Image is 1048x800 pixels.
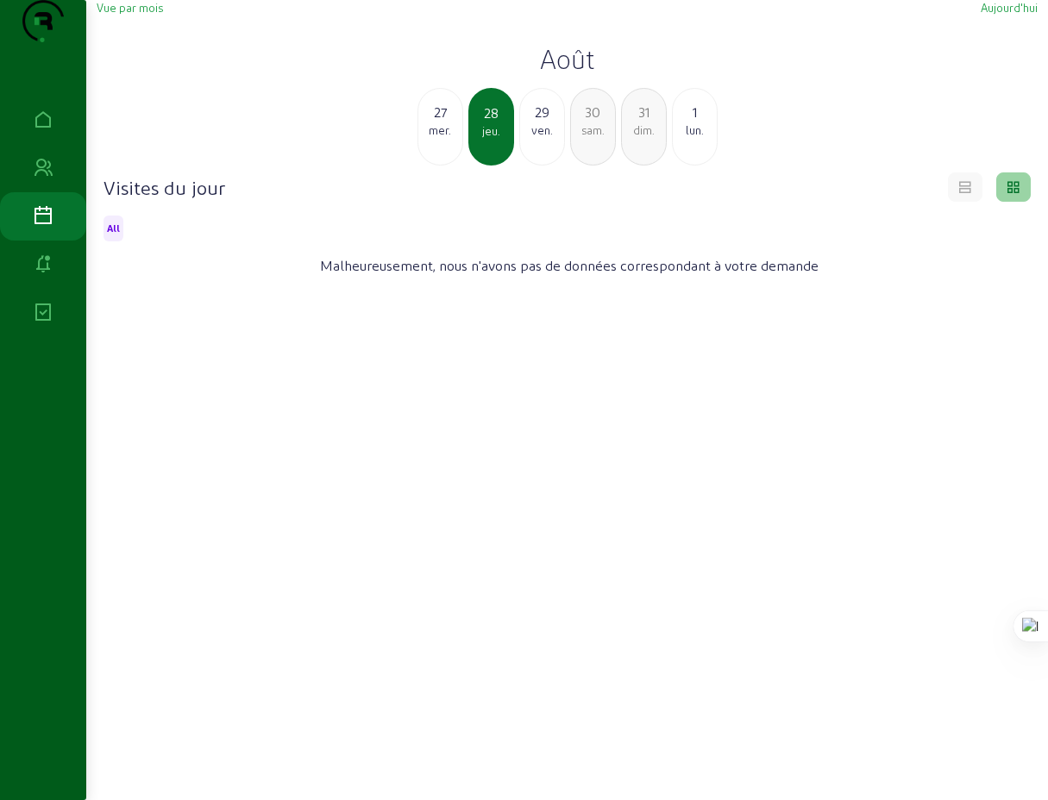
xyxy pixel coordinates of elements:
[104,175,225,199] h4: Visites du jour
[418,122,462,138] div: mer.
[470,103,512,123] div: 28
[320,255,819,276] span: Malheureusement, nous n'avons pas de données correspondant à votre demande
[97,1,163,14] span: Vue par mois
[520,102,564,122] div: 29
[418,102,462,122] div: 27
[622,122,666,138] div: dim.
[571,122,615,138] div: sam.
[520,122,564,138] div: ven.
[571,102,615,122] div: 30
[470,123,512,139] div: jeu.
[107,222,120,234] span: All
[97,43,1038,74] h2: Août
[673,122,717,138] div: lun.
[673,102,717,122] div: 1
[981,1,1038,14] span: Aujourd'hui
[622,102,666,122] div: 31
